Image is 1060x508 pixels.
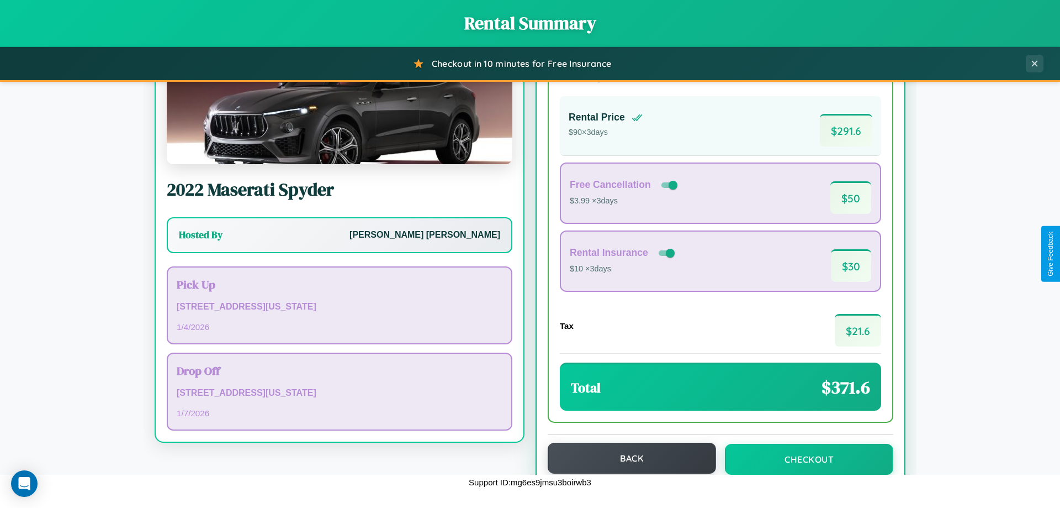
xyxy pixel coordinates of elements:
[569,112,625,123] h4: Rental Price
[167,177,512,202] h2: 2022 Maserati Spyder
[571,379,601,397] h3: Total
[569,125,643,140] p: $ 90 × 3 days
[821,375,870,400] span: $ 371.6
[835,314,881,347] span: $ 21.6
[432,58,611,69] span: Checkout in 10 minutes for Free Insurance
[177,276,502,292] h3: Pick Up
[177,385,502,401] p: [STREET_ADDRESS][US_STATE]
[469,475,591,490] p: Support ID: mg6es9jmsu3boirwb3
[548,443,716,474] button: Back
[349,227,500,243] p: [PERSON_NAME] [PERSON_NAME]
[570,247,648,259] h4: Rental Insurance
[560,321,574,331] h4: Tax
[831,249,871,282] span: $ 30
[177,320,502,334] p: 1 / 4 / 2026
[570,194,680,208] p: $3.99 × 3 days
[177,299,502,315] p: [STREET_ADDRESS][US_STATE]
[11,11,1049,35] h1: Rental Summary
[570,262,677,276] p: $10 × 3 days
[167,54,512,164] img: Maserati Spyder
[570,179,651,191] h4: Free Cancellation
[177,363,502,379] h3: Drop Off
[1047,232,1054,276] div: Give Feedback
[830,181,871,214] span: $ 50
[11,470,38,497] div: Open Intercom Messenger
[725,444,893,475] button: Checkout
[179,228,222,242] h3: Hosted By
[820,114,872,146] span: $ 291.6
[177,406,502,421] p: 1 / 7 / 2026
